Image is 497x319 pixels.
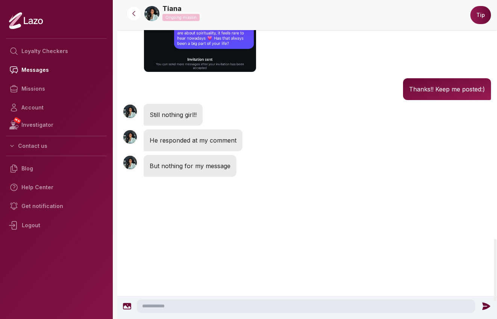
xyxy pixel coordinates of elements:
a: Messages [6,61,107,79]
a: Missions [6,79,107,98]
img: 965c8d02-bbfb-4138-aebc-492468125be5 [144,6,159,21]
img: User avatar [123,105,137,118]
img: User avatar [123,130,137,144]
a: Help Center [6,178,107,197]
a: Blog [6,159,107,178]
button: Tip [470,6,491,24]
p: Thanks!! Keep me posted:) [409,84,485,94]
a: Get notification [6,197,107,216]
p: Ongoing mission [162,14,200,21]
a: Loyalty Checkers [6,42,107,61]
img: User avatar [123,156,137,169]
p: Still nothing girl!! [150,110,197,120]
div: Logout [6,216,107,235]
a: Tiana [162,3,182,14]
button: Contact us [6,139,107,153]
p: But nothing for my message [150,161,230,171]
a: Account [6,98,107,117]
a: NEWInvestigator [6,117,107,133]
p: He responded at my comment [150,135,236,145]
span: NEW [13,117,21,124]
